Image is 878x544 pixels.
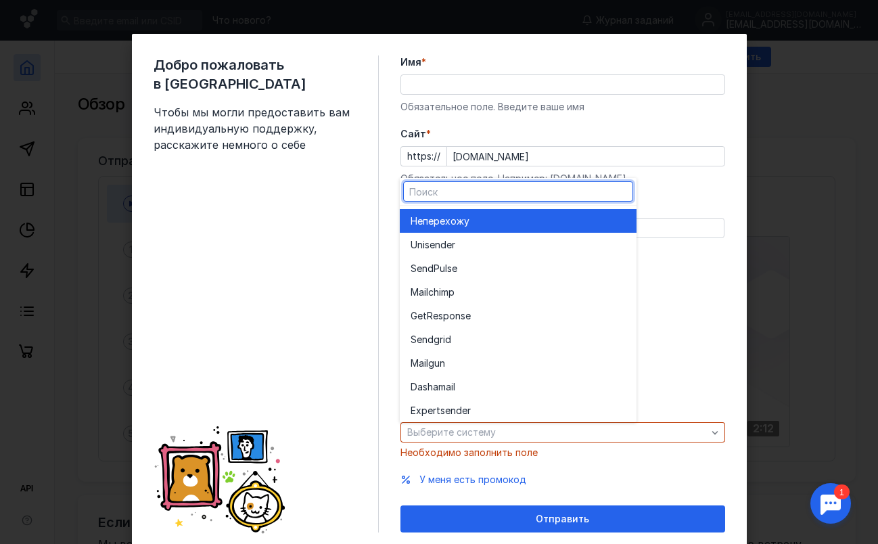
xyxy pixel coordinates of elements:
[404,182,632,201] input: Поиск
[411,404,421,417] span: Ex
[411,357,428,370] span: Mail
[400,351,637,375] button: Mailgun
[411,238,452,252] span: Unisende
[411,286,448,299] span: Mailchim
[400,127,426,141] span: Cайт
[419,474,526,485] span: У меня есть промокод
[448,286,455,299] span: p
[453,380,455,394] span: l
[400,304,637,327] button: GetResponse
[417,309,471,323] span: etResponse
[411,214,423,228] span: Не
[411,262,452,275] span: SendPuls
[400,280,637,304] button: Mailchimp
[154,104,356,153] span: Чтобы мы могли предоставить вам индивидуальную поддержку, расскажите немного о себе
[400,422,725,443] button: Выберите систему
[421,404,471,417] span: pertsender
[400,399,637,422] button: Expertsender
[400,446,725,459] div: Необходимо заполнить поле
[411,309,417,323] span: G
[400,172,725,185] div: Обязательное поле. Например: [DOMAIN_NAME]
[400,505,725,532] button: Отправить
[400,233,637,256] button: Unisender
[400,209,637,233] button: Неперехожу
[411,333,443,346] span: Sendgr
[30,8,46,23] div: 1
[400,206,637,422] div: grid
[400,100,725,114] div: Обязательное поле. Введите ваше имя
[443,333,451,346] span: id
[423,214,469,228] span: перехожу
[400,256,637,280] button: SendPulse
[428,357,445,370] span: gun
[407,426,496,438] span: Выберите систему
[400,327,637,351] button: Sendgrid
[452,238,455,252] span: r
[400,55,421,69] span: Имя
[419,473,526,486] button: У меня есть промокод
[154,55,356,93] span: Добро пожаловать в [GEOGRAPHIC_DATA]
[452,262,457,275] span: e
[536,514,589,525] span: Отправить
[400,375,637,399] button: Dashamail
[411,380,453,394] span: Dashamai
